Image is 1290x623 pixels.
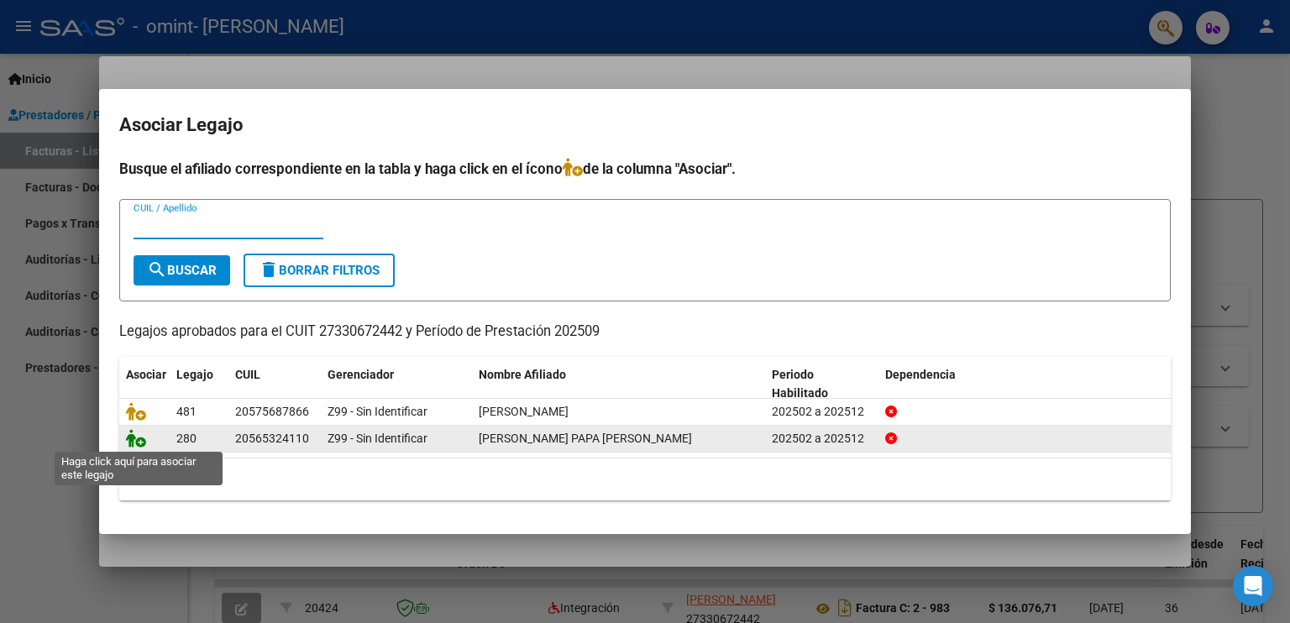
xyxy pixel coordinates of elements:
[176,432,197,445] span: 280
[321,357,472,412] datatable-header-cell: Gerenciador
[479,405,569,418] span: GUALANDRA JUAN ALBERTO
[176,405,197,418] span: 481
[119,158,1171,180] h4: Busque el afiliado correspondiente en la tabla y haga click en el ícono de la columna "Asociar".
[328,405,427,418] span: Z99 - Sin Identificar
[235,402,309,421] div: 20575687866
[765,357,878,412] datatable-header-cell: Periodo Habilitado
[126,368,166,381] span: Asociar
[176,368,213,381] span: Legajo
[328,368,394,381] span: Gerenciador
[235,368,260,381] span: CUIL
[772,368,828,400] span: Periodo Habilitado
[472,357,765,412] datatable-header-cell: Nombre Afiliado
[228,357,321,412] datatable-header-cell: CUIL
[235,429,309,448] div: 20565324110
[479,432,692,445] span: ARMONELLI PAPA BAUTISTA
[119,109,1171,141] h2: Asociar Legajo
[885,368,956,381] span: Dependencia
[259,263,380,278] span: Borrar Filtros
[119,357,170,412] datatable-header-cell: Asociar
[119,458,1171,500] div: 2 registros
[119,322,1171,343] p: Legajos aprobados para el CUIT 27330672442 y Período de Prestación 202509
[479,368,566,381] span: Nombre Afiliado
[772,429,872,448] div: 202502 a 202512
[772,402,872,421] div: 202502 a 202512
[147,259,167,280] mat-icon: search
[878,357,1172,412] datatable-header-cell: Dependencia
[1233,566,1273,606] div: Open Intercom Messenger
[170,357,228,412] datatable-header-cell: Legajo
[134,255,230,285] button: Buscar
[147,263,217,278] span: Buscar
[244,254,395,287] button: Borrar Filtros
[328,432,427,445] span: Z99 - Sin Identificar
[259,259,279,280] mat-icon: delete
